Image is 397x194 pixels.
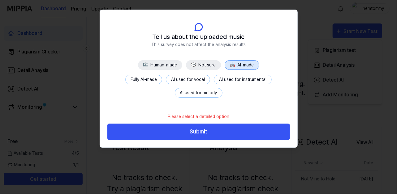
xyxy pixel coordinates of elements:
[143,62,148,67] span: 🎼
[107,124,290,140] button: Submit
[175,88,222,98] button: AI used for melody
[125,75,162,84] button: Fully AI-made
[225,60,259,70] button: 🤖AI-made
[166,75,210,84] button: AI used for vocal
[164,110,233,124] div: Please select a detailed option
[138,60,182,70] button: 🎼Human-made
[151,41,246,48] span: This survey does not affect the analysis results
[186,60,221,70] button: 💬Not sure
[191,62,196,67] span: 💬
[230,62,235,67] span: 🤖
[214,75,272,84] button: AI used for instrumental
[153,32,245,41] span: Tell us about the uploaded music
